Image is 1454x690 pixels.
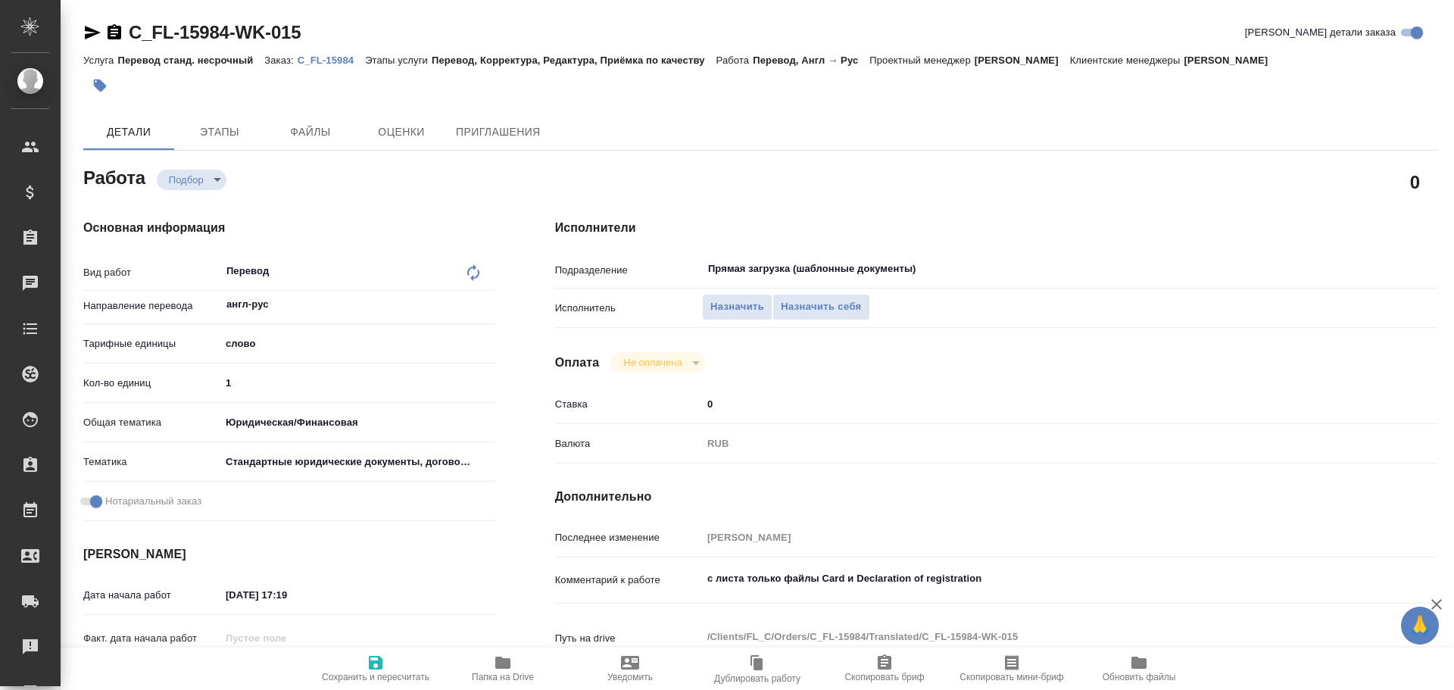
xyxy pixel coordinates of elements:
[220,627,353,649] input: Пустое поле
[694,648,821,690] button: Дублировать работу
[83,631,220,646] p: Факт. дата начала работ
[844,672,924,682] span: Скопировать бриф
[274,123,347,142] span: Файлы
[365,123,438,142] span: Оценки
[220,372,495,394] input: ✎ Введи что-нибудь
[1410,169,1420,195] h2: 0
[702,294,772,320] button: Назначить
[1103,672,1176,682] span: Обновить файлы
[83,163,145,190] h2: Работа
[555,573,702,588] p: Комментарий к работе
[472,672,534,682] span: Папка на Drive
[157,170,226,190] div: Подбор
[566,648,694,690] button: Уведомить
[611,352,704,373] div: Подбор
[322,672,429,682] span: Сохранить и пересчитать
[781,298,861,316] span: Назначить себя
[164,173,208,186] button: Подбор
[220,449,495,475] div: Стандартные юридические документы, договоры, уставы
[83,545,495,564] h4: [PERSON_NAME]
[1245,25,1396,40] span: [PERSON_NAME] детали заказа
[129,22,301,42] a: C_FL-15984-WK-015
[869,55,974,66] p: Проектный менеджер
[716,55,754,66] p: Работа
[83,336,220,351] p: Тарифные единицы
[555,436,702,451] p: Валюта
[92,123,165,142] span: Детали
[821,648,948,690] button: Скопировать бриф
[959,672,1063,682] span: Скопировать мини-бриф
[264,55,297,66] p: Заказ:
[772,294,869,320] button: Назначить себя
[702,526,1364,548] input: Пустое поле
[555,397,702,412] p: Ставка
[555,219,1437,237] h4: Исполнители
[365,55,432,66] p: Этапы услуги
[83,69,117,102] button: Добавить тэг
[1070,55,1184,66] p: Клиентские менеджеры
[486,303,489,306] button: Open
[298,55,365,66] p: C_FL-15984
[702,624,1364,650] textarea: /Clients/FL_C/Orders/C_FL-15984/Translated/C_FL-15984-WK-015
[1075,648,1203,690] button: Обновить файлы
[702,431,1364,457] div: RUB
[714,673,800,684] span: Дублировать работу
[753,55,869,66] p: Перевод, Англ → Рус
[83,588,220,603] p: Дата начала работ
[298,53,365,66] a: C_FL-15984
[555,263,702,278] p: Подразделение
[439,648,566,690] button: Папка на Drive
[1356,267,1359,270] button: Open
[948,648,1075,690] button: Скопировать мини-бриф
[105,494,201,509] span: Нотариальный заказ
[456,123,541,142] span: Приглашения
[607,672,653,682] span: Уведомить
[83,265,220,280] p: Вид работ
[702,566,1364,592] textarea: с листа только файлы Card и Declaration of registration
[183,123,256,142] span: Этапы
[83,55,117,66] p: Услуга
[1407,610,1433,642] span: 🙏
[220,331,495,357] div: слово
[83,376,220,391] p: Кол-во единиц
[83,415,220,430] p: Общая тематика
[105,23,123,42] button: Скопировать ссылку
[220,584,353,606] input: ✎ Введи что-нибудь
[555,631,702,646] p: Путь на drive
[619,356,686,369] button: Не оплачена
[975,55,1070,66] p: [PERSON_NAME]
[1401,607,1439,645] button: 🙏
[432,55,716,66] p: Перевод, Корректура, Редактура, Приёмка по качеству
[555,354,600,372] h4: Оплата
[83,298,220,314] p: Направление перевода
[220,410,495,436] div: Юридическая/Финансовая
[710,298,764,316] span: Назначить
[117,55,264,66] p: Перевод станд. несрочный
[555,488,1437,506] h4: Дополнительно
[555,530,702,545] p: Последнее изменение
[702,393,1364,415] input: ✎ Введи что-нибудь
[555,301,702,316] p: Исполнитель
[312,648,439,690] button: Сохранить и пересчитать
[83,23,101,42] button: Скопировать ссылку для ЯМессенджера
[83,454,220,470] p: Тематика
[83,219,495,237] h4: Основная информация
[1184,55,1279,66] p: [PERSON_NAME]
